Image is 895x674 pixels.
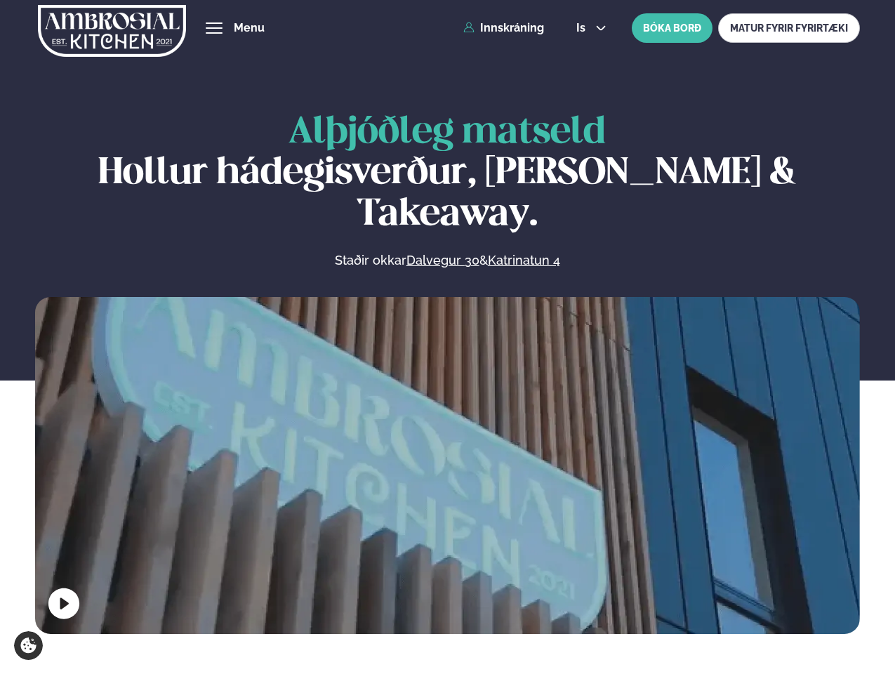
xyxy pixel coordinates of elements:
[182,252,712,269] p: Staðir okkar &
[463,22,544,34] a: Innskráning
[14,631,43,660] a: Cookie settings
[289,115,606,150] span: Alþjóðleg matseld
[718,13,860,43] a: MATUR FYRIR FYRIRTÆKI
[406,252,479,269] a: Dalvegur 30
[35,112,860,235] h1: Hollur hádegisverður, [PERSON_NAME] & Takeaway.
[488,252,560,269] a: Katrinatun 4
[565,22,618,34] button: is
[38,2,186,60] img: logo
[632,13,712,43] button: BÓKA BORÐ
[206,20,223,37] button: hamburger
[576,22,590,34] span: is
